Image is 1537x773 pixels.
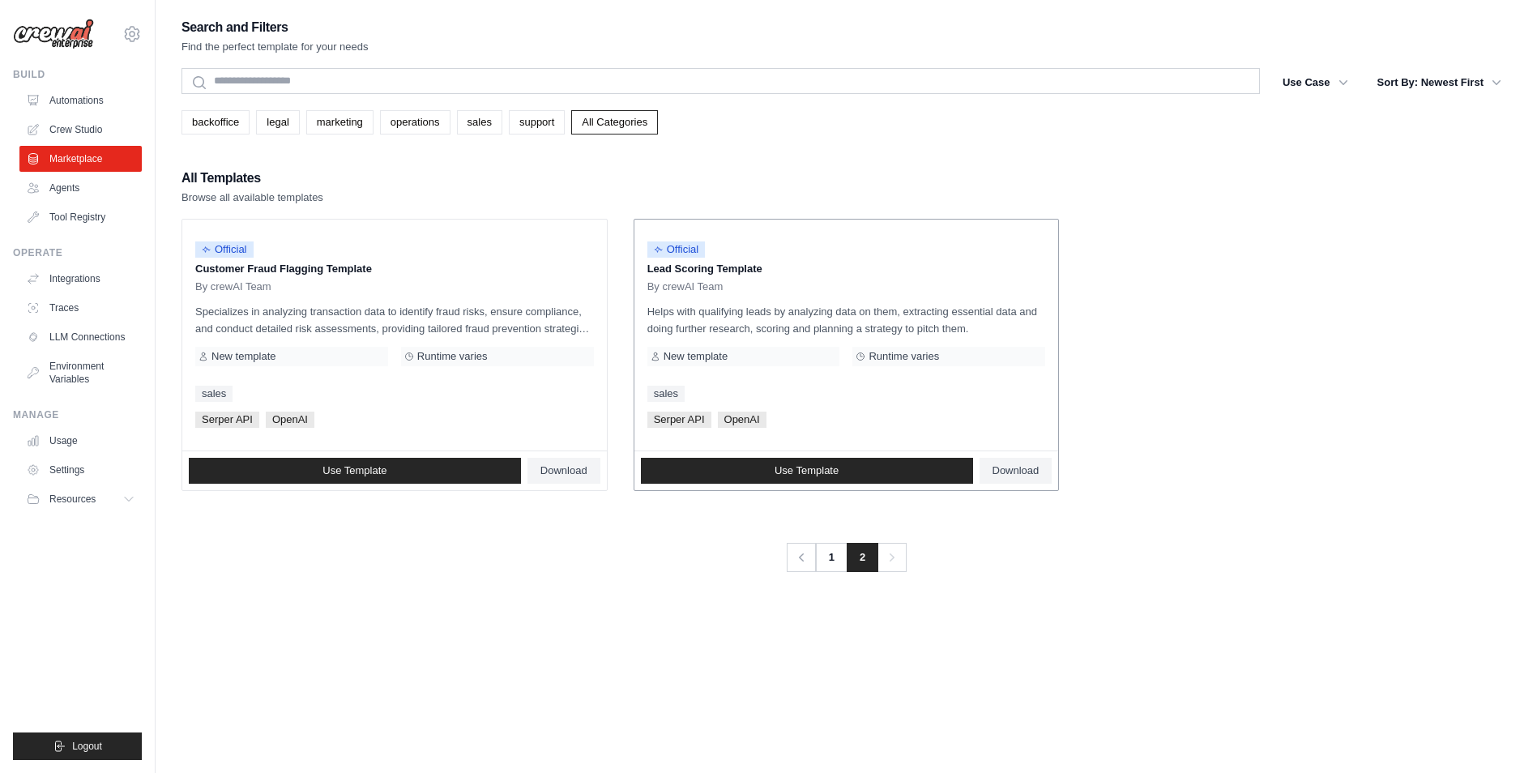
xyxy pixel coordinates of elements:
a: sales [647,386,685,402]
div: Operate [13,246,142,259]
span: Download [993,464,1040,477]
img: Logo [13,19,94,49]
span: Serper API [647,412,711,428]
a: Settings [19,457,142,483]
a: Crew Studio [19,117,142,143]
span: Official [195,241,254,258]
span: Logout [72,740,102,753]
span: Use Template [322,464,386,477]
a: Use Template [189,458,521,484]
a: Integrations [19,266,142,292]
span: New template [664,350,728,363]
h2: All Templates [181,167,323,190]
a: legal [256,110,299,135]
span: Official [647,241,706,258]
a: backoffice [181,110,250,135]
span: By crewAI Team [647,280,724,293]
button: Logout [13,732,142,760]
span: Download [540,464,587,477]
span: Runtime varies [417,350,488,363]
a: Marketplace [19,146,142,172]
span: New template [211,350,275,363]
span: 2 [847,543,878,572]
a: Agents [19,175,142,201]
a: All Categories [571,110,658,135]
span: Runtime varies [869,350,939,363]
span: Serper API [195,412,259,428]
a: Environment Variables [19,353,142,392]
p: Browse all available templates [181,190,323,206]
a: Download [980,458,1052,484]
a: Usage [19,428,142,454]
p: Find the perfect template for your needs [181,39,369,55]
span: Resources [49,493,96,506]
a: LLM Connections [19,324,142,350]
span: By crewAI Team [195,280,271,293]
a: 1 [815,543,847,572]
p: Customer Fraud Flagging Template [195,261,594,277]
span: OpenAI [266,412,314,428]
a: sales [195,386,233,402]
div: Manage [13,408,142,421]
nav: Pagination [786,543,907,572]
a: Traces [19,295,142,321]
a: Tool Registry [19,204,142,230]
a: marketing [306,110,374,135]
span: OpenAI [718,412,766,428]
p: Helps with qualifying leads by analyzing data on them, extracting essential data and doing furthe... [647,303,1046,337]
button: Sort By: Newest First [1368,68,1511,97]
p: Specializes in analyzing transaction data to identify fraud risks, ensure compliance, and conduct... [195,303,594,337]
a: operations [380,110,450,135]
span: Use Template [775,464,839,477]
a: Use Template [641,458,973,484]
button: Use Case [1273,68,1358,97]
h2: Search and Filters [181,16,369,39]
a: Automations [19,88,142,113]
div: Build [13,68,142,81]
p: Lead Scoring Template [647,261,1046,277]
a: Download [527,458,600,484]
a: sales [457,110,502,135]
a: support [509,110,565,135]
button: Resources [19,486,142,512]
